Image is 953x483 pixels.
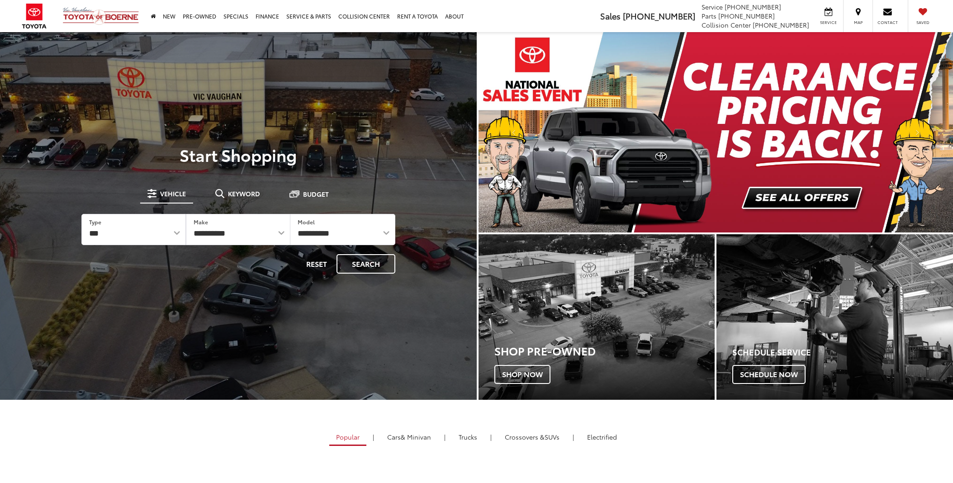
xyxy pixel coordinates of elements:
span: Collision Center [702,20,751,29]
span: Vehicle [160,190,186,197]
img: Vic Vaughan Toyota of Boerne [62,7,139,25]
a: SUVs [498,429,566,445]
a: Trucks [452,429,484,445]
span: Keyword [228,190,260,197]
h3: Shop Pre-Owned [494,345,715,356]
label: Make [194,218,208,226]
span: Crossovers & [505,432,545,441]
a: Cars [380,429,438,445]
a: Schedule Service Schedule Now [716,234,953,400]
span: Saved [913,19,933,25]
a: Shop Pre-Owned Shop Now [479,234,715,400]
span: Parts [702,11,716,20]
span: Schedule Now [732,365,806,384]
span: Budget [303,191,329,197]
button: Click to view next picture. [882,50,953,214]
p: Start Shopping [38,146,439,164]
label: Model [298,218,315,226]
a: Electrified [580,429,624,445]
div: Toyota [716,234,953,400]
div: Toyota [479,234,715,400]
span: & Minivan [401,432,431,441]
label: Type [89,218,101,226]
span: [PHONE_NUMBER] [725,2,781,11]
span: Map [848,19,868,25]
li: | [488,432,494,441]
li: | [570,432,576,441]
h4: Schedule Service [732,348,953,357]
span: Shop Now [494,365,550,384]
span: [PHONE_NUMBER] [623,10,695,22]
button: Search [337,254,395,274]
span: [PHONE_NUMBER] [718,11,775,20]
button: Click to view previous picture. [479,50,550,214]
span: Contact [877,19,898,25]
span: Sales [600,10,621,22]
a: Popular [329,429,366,446]
button: Reset [299,254,335,274]
span: Service [818,19,839,25]
span: [PHONE_NUMBER] [753,20,809,29]
span: Service [702,2,723,11]
li: | [370,432,376,441]
li: | [442,432,448,441]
